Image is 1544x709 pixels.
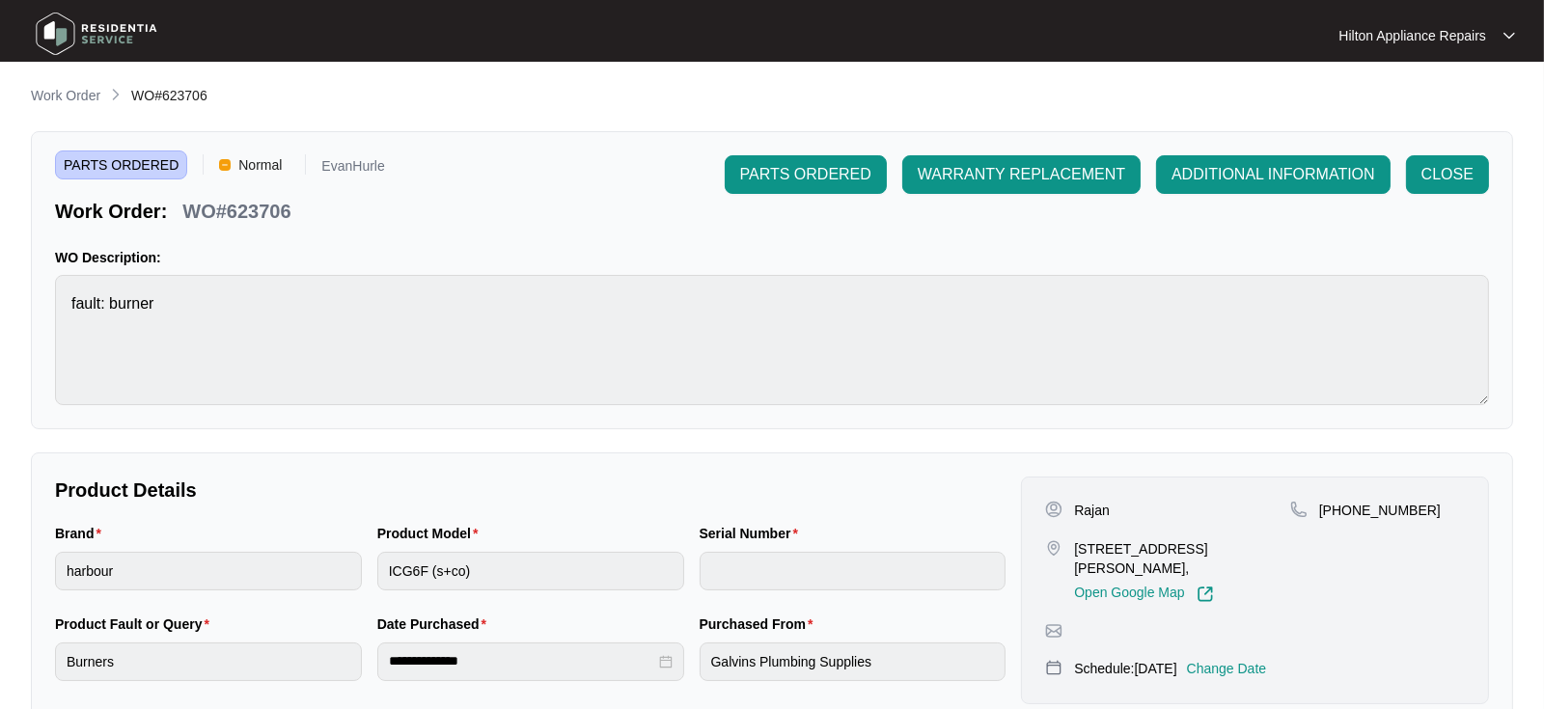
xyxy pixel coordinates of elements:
[182,198,290,225] p: WO#623706
[27,86,104,107] a: Work Order
[55,524,109,543] label: Brand
[55,198,167,225] p: Work Order:
[55,248,1489,267] p: WO Description:
[377,552,684,590] input: Product Model
[55,614,217,634] label: Product Fault or Query
[55,477,1006,504] p: Product Details
[377,524,486,543] label: Product Model
[108,87,124,102] img: chevron-right
[1503,31,1515,41] img: dropdown arrow
[1045,622,1062,640] img: map-pin
[1290,501,1308,518] img: map-pin
[1074,586,1213,603] a: Open Google Map
[725,155,887,194] button: PARTS ORDERED
[55,275,1489,405] textarea: fault: burner
[700,642,1006,681] input: Purchased From
[31,86,100,105] p: Work Order
[740,163,871,186] span: PARTS ORDERED
[1045,659,1062,676] img: map-pin
[700,524,806,543] label: Serial Number
[902,155,1141,194] button: WARRANTY REPLACEMENT
[1045,539,1062,557] img: map-pin
[700,552,1006,590] input: Serial Number
[55,552,362,590] input: Brand
[231,150,289,179] span: Normal
[55,642,362,681] input: Product Fault or Query
[1172,163,1375,186] span: ADDITIONAL INFORMATION
[55,150,187,179] span: PARTS ORDERED
[1045,501,1062,518] img: user-pin
[321,159,384,179] p: EvanHurle
[29,5,164,63] img: residentia service logo
[131,88,207,103] span: WO#623706
[1074,659,1176,678] p: Schedule: [DATE]
[1074,539,1290,578] p: [STREET_ADDRESS][PERSON_NAME],
[389,651,655,671] input: Date Purchased
[918,163,1125,186] span: WARRANTY REPLACEMENT
[377,614,494,634] label: Date Purchased
[1187,659,1267,678] p: Change Date
[1406,155,1489,194] button: CLOSE
[1421,163,1474,186] span: CLOSE
[1156,155,1391,194] button: ADDITIONAL INFORMATION
[1197,586,1214,603] img: Link-External
[1074,501,1110,520] p: Rajan
[1338,26,1486,45] p: Hilton Appliance Repairs
[219,159,231,171] img: Vercel Logo
[700,614,821,634] label: Purchased From
[1319,503,1441,518] span: [PHONE_NUMBER]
